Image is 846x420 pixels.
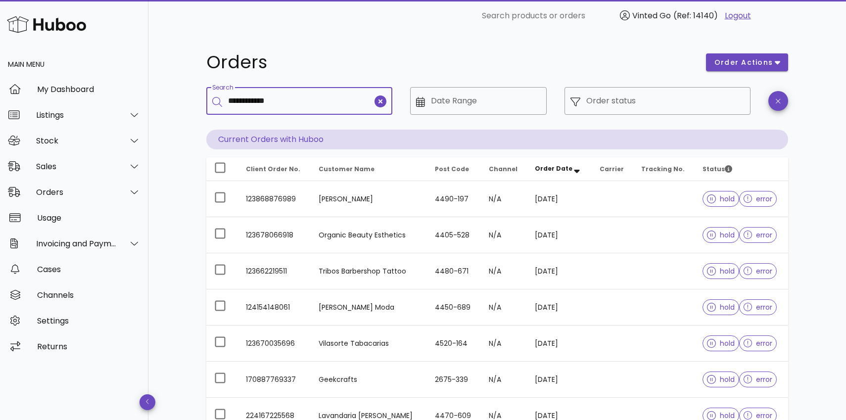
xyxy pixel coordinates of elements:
span: Customer Name [319,165,375,173]
td: [PERSON_NAME] [311,181,426,217]
span: hold [707,195,735,202]
span: hold [707,412,735,419]
td: 123662219511 [238,253,311,289]
td: [DATE] [527,253,592,289]
th: Status [695,157,788,181]
span: Vinted Go [632,10,671,21]
button: clear icon [375,95,386,107]
span: error [744,340,773,347]
td: 4450-689 [427,289,481,326]
span: error [744,304,773,311]
span: Post Code [435,165,469,173]
td: N/A [481,181,527,217]
span: Carrier [600,165,624,173]
div: Returns [37,342,141,351]
td: [PERSON_NAME] Moda [311,289,426,326]
td: 4490-197 [427,181,481,217]
td: [DATE] [527,181,592,217]
td: N/A [481,217,527,253]
div: Cases [37,265,141,274]
th: Carrier [592,157,633,181]
th: Post Code [427,157,481,181]
td: 124154148061 [238,289,311,326]
span: Client Order No. [246,165,300,173]
img: Huboo Logo [7,14,86,35]
td: N/A [481,326,527,362]
td: 123670035696 [238,326,311,362]
td: 2675-339 [427,362,481,398]
div: Channels [37,290,141,300]
td: Tribos Barbershop Tattoo [311,253,426,289]
span: hold [707,376,735,383]
a: Logout [725,10,751,22]
span: hold [707,340,735,347]
td: 4520-164 [427,326,481,362]
h1: Orders [206,53,694,71]
div: Stock [36,136,117,145]
span: error [744,376,773,383]
td: N/A [481,253,527,289]
th: Client Order No. [238,157,311,181]
span: Channel [489,165,517,173]
div: Settings [37,316,141,326]
td: N/A [481,362,527,398]
td: 170887769337 [238,362,311,398]
td: [DATE] [527,217,592,253]
span: error [744,412,773,419]
span: Tracking No. [641,165,685,173]
div: Listings [36,110,117,120]
th: Channel [481,157,527,181]
td: Geekcrafts [311,362,426,398]
div: Orders [36,187,117,197]
th: Customer Name [311,157,426,181]
div: Sales [36,162,117,171]
p: Current Orders with Huboo [206,130,788,149]
td: [DATE] [527,326,592,362]
td: 4480-671 [427,253,481,289]
span: error [744,268,773,275]
th: Tracking No. [633,157,695,181]
td: 4405-528 [427,217,481,253]
td: 123678066918 [238,217,311,253]
td: 123868876989 [238,181,311,217]
div: My Dashboard [37,85,141,94]
td: [DATE] [527,289,592,326]
span: error [744,195,773,202]
div: Invoicing and Payments [36,239,117,248]
td: Vilasorte Tabacarias [311,326,426,362]
label: Search [212,84,233,92]
span: hold [707,232,735,238]
div: Usage [37,213,141,223]
span: (Ref: 14140) [673,10,718,21]
td: N/A [481,289,527,326]
td: Organic Beauty Esthetics [311,217,426,253]
span: hold [707,268,735,275]
span: Status [703,165,732,173]
button: order actions [706,53,788,71]
span: order actions [714,57,773,68]
span: error [744,232,773,238]
th: Order Date: Sorted descending. Activate to remove sorting. [527,157,592,181]
span: hold [707,304,735,311]
span: Order Date [535,164,572,173]
td: [DATE] [527,362,592,398]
